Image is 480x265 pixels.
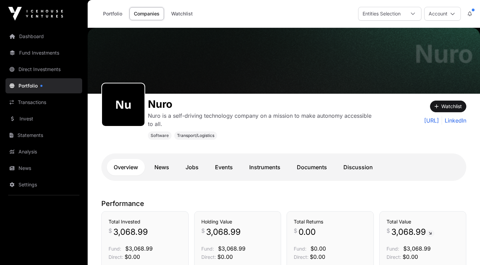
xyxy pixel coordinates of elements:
[218,245,245,252] span: $3,068.99
[242,159,287,175] a: Instruments
[113,227,148,238] span: 3,068.99
[391,227,434,238] span: 3,068.99
[5,128,82,143] a: Statements
[206,227,241,238] span: 3,068.99
[294,246,306,252] span: Fund:
[201,254,216,260] span: Direct:
[387,218,459,225] h3: Total Value
[424,7,461,21] button: Account
[415,42,473,66] h1: Nuro
[201,218,274,225] h3: Holding Value
[5,29,82,44] a: Dashboard
[5,78,82,93] a: Portfolio
[109,246,121,252] span: Fund:
[358,7,405,20] div: Entities Selection
[125,245,153,252] span: $3,068.99
[403,245,431,252] span: $3,068.99
[101,199,466,208] p: Performance
[387,254,401,260] span: Direct:
[148,112,375,128] p: Nuro is a self-driving technology company on a mission to make autonomy accessible to all.
[430,101,466,112] button: Watchlist
[387,227,390,235] span: $
[5,177,82,192] a: Settings
[148,159,176,175] a: News
[201,246,214,252] span: Fund:
[299,227,316,238] span: 0.00
[88,28,480,94] img: Nuro
[311,245,326,252] span: $0.00
[148,98,375,110] h1: Nuro
[107,159,461,175] nav: Tabs
[177,133,214,138] span: Transport/Logistics
[8,7,63,21] img: Icehouse Ventures Logo
[109,254,123,260] span: Direct:
[151,133,169,138] span: Software
[310,253,325,260] span: $0.00
[167,7,197,20] a: Watchlist
[109,218,181,225] h3: Total Invested
[105,86,142,123] img: nuro436.png
[208,159,240,175] a: Events
[5,95,82,110] a: Transactions
[387,246,399,252] span: Fund:
[294,218,367,225] h3: Total Returns
[125,253,140,260] span: $0.00
[107,159,145,175] a: Overview
[294,254,308,260] span: Direct:
[337,159,380,175] a: Discussion
[109,227,112,235] span: $
[5,111,82,126] a: Invest
[201,227,205,235] span: $
[5,161,82,176] a: News
[424,116,439,125] a: [URL]
[5,45,82,60] a: Fund Investments
[99,7,127,20] a: Portfolio
[217,253,233,260] span: $0.00
[129,7,164,20] a: Companies
[179,159,205,175] a: Jobs
[5,144,82,159] a: Analysis
[294,227,297,235] span: $
[290,159,334,175] a: Documents
[403,253,418,260] span: $0.00
[442,116,466,125] a: LinkedIn
[5,62,82,77] a: Direct Investments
